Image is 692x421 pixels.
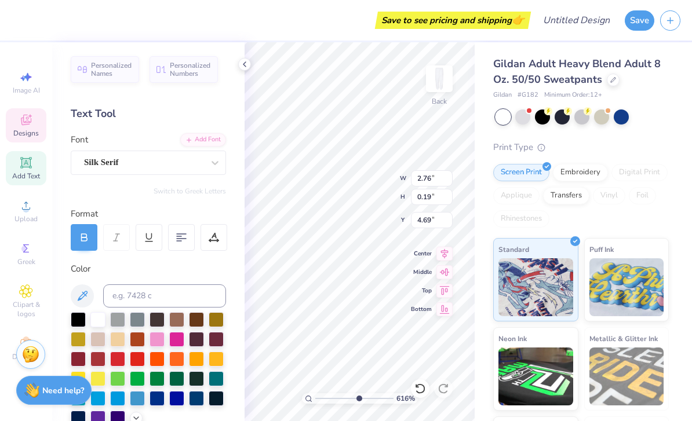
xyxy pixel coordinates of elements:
[378,12,528,29] div: Save to see pricing and shipping
[12,352,40,361] span: Decorate
[593,187,625,204] div: Vinyl
[432,96,447,107] div: Back
[629,187,656,204] div: Foil
[543,187,589,204] div: Transfers
[12,171,40,181] span: Add Text
[611,164,668,181] div: Digital Print
[71,262,226,276] div: Color
[498,332,527,345] span: Neon Ink
[396,393,415,404] span: 616 %
[534,9,619,32] input: Untitled Design
[71,106,226,122] div: Text Tool
[493,210,549,228] div: Rhinestones
[17,257,35,266] span: Greek
[154,186,226,196] button: Switch to Greek Letters
[411,250,432,258] span: Center
[518,90,538,100] span: # G182
[498,347,573,405] img: Neon Ink
[180,133,226,147] div: Add Font
[411,268,432,276] span: Middle
[493,187,540,204] div: Applique
[14,214,38,224] span: Upload
[42,385,84,396] strong: Need help?
[71,207,227,221] div: Format
[589,258,664,316] img: Puff Ink
[589,347,664,405] img: Metallic & Glitter Ink
[493,164,549,181] div: Screen Print
[411,287,432,295] span: Top
[103,284,226,307] input: e.g. 7428 c
[13,129,39,138] span: Designs
[553,164,608,181] div: Embroidery
[428,67,451,90] img: Back
[625,10,654,31] button: Save
[498,258,573,316] img: Standard
[498,243,529,255] span: Standard
[512,13,525,27] span: 👉
[6,300,46,319] span: Clipart & logos
[71,133,88,147] label: Font
[411,305,432,313] span: Bottom
[589,332,658,345] span: Metallic & Glitter Ink
[13,86,40,95] span: Image AI
[170,61,211,78] span: Personalized Numbers
[589,243,614,255] span: Puff Ink
[91,61,132,78] span: Personalized Names
[493,141,669,154] div: Print Type
[544,90,602,100] span: Minimum Order: 12 +
[493,57,661,86] span: Gildan Adult Heavy Blend Adult 8 Oz. 50/50 Sweatpants
[493,90,512,100] span: Gildan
